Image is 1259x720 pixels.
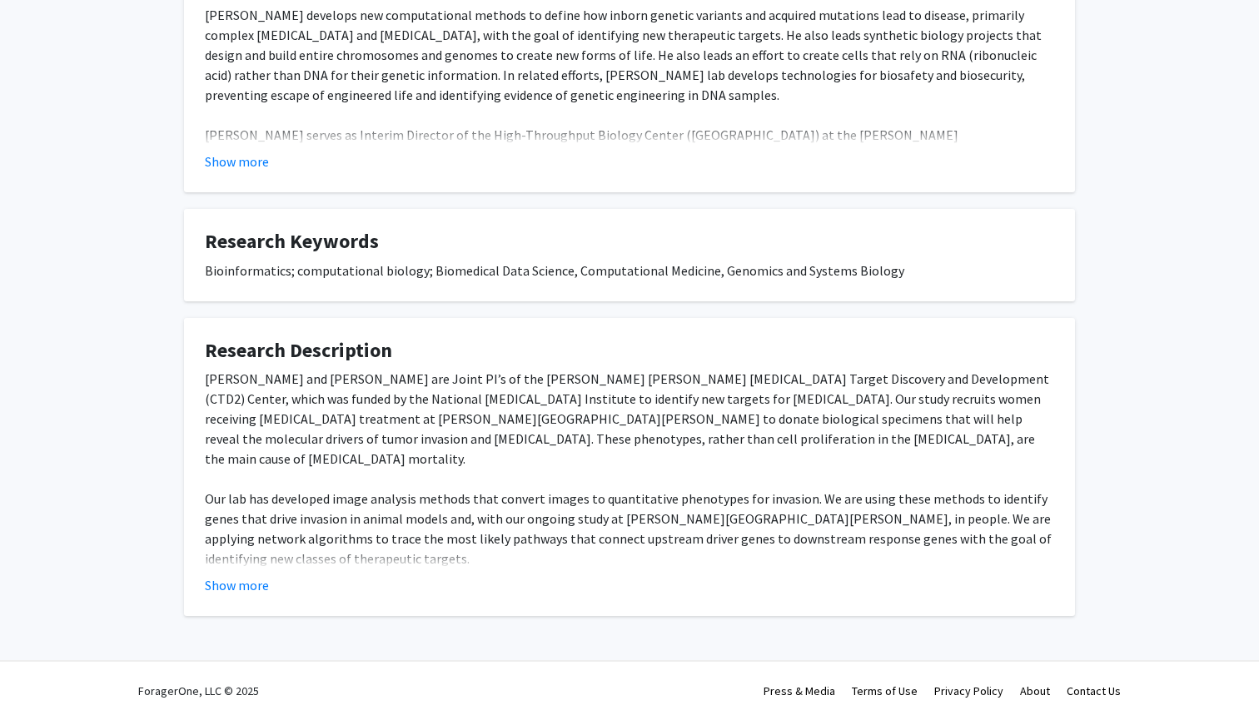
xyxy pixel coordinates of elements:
[205,230,1054,254] h4: Research Keywords
[1067,683,1121,698] a: Contact Us
[852,683,918,698] a: Terms of Use
[138,662,259,720] div: ForagerOne, LLC © 2025
[205,369,1054,688] div: [PERSON_NAME] and [PERSON_NAME] are Joint PI’s of the [PERSON_NAME] [PERSON_NAME] [MEDICAL_DATA] ...
[205,151,269,171] button: Show more
[205,339,1054,363] h4: Research Description
[205,575,269,595] button: Show more
[1020,683,1050,698] a: About
[764,683,835,698] a: Press & Media
[12,645,71,708] iframe: Chat
[934,683,1003,698] a: Privacy Policy
[205,261,1054,281] div: Bioinformatics; computational biology; Biomedical Data Science, Computational Medicine, Genomics ...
